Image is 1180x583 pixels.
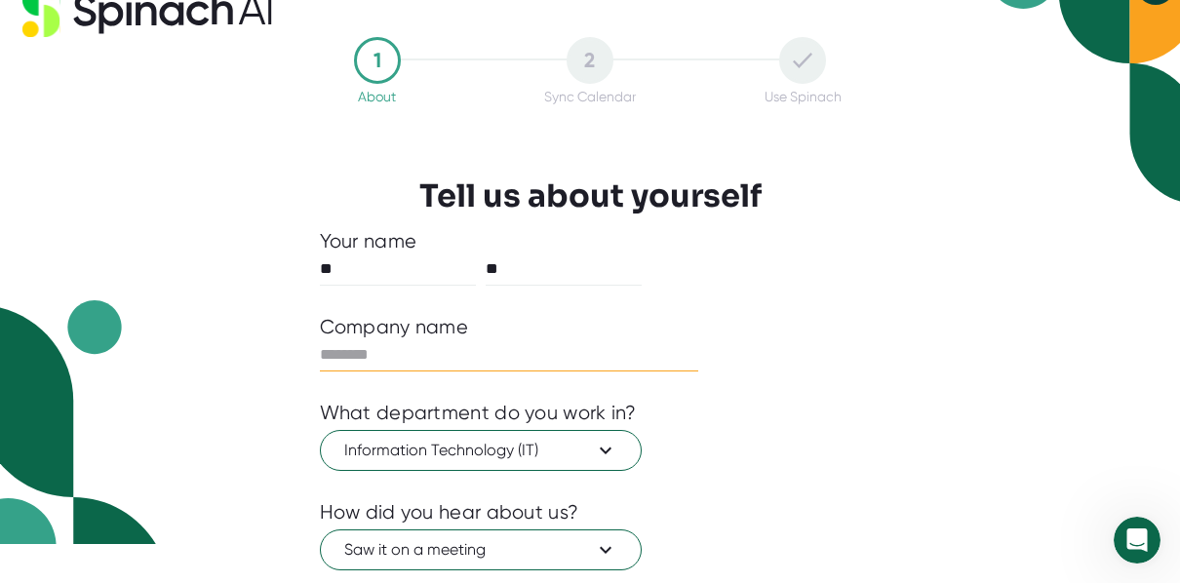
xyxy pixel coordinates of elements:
[419,177,762,214] h3: Tell us about yourself
[567,37,613,84] div: 2
[344,439,617,462] span: Information Technology (IT)
[320,430,642,471] button: Information Technology (IT)
[320,529,642,570] button: Saw it on a meeting
[358,89,396,104] div: About
[320,401,637,425] div: What department do you work in?
[344,538,617,562] span: Saw it on a meeting
[320,500,579,525] div: How did you hear about us?
[544,89,636,104] div: Sync Calendar
[1114,517,1160,564] iframe: Intercom live chat
[765,89,842,104] div: Use Spinach
[320,315,469,339] div: Company name
[320,229,861,253] div: Your name
[354,37,401,84] div: 1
